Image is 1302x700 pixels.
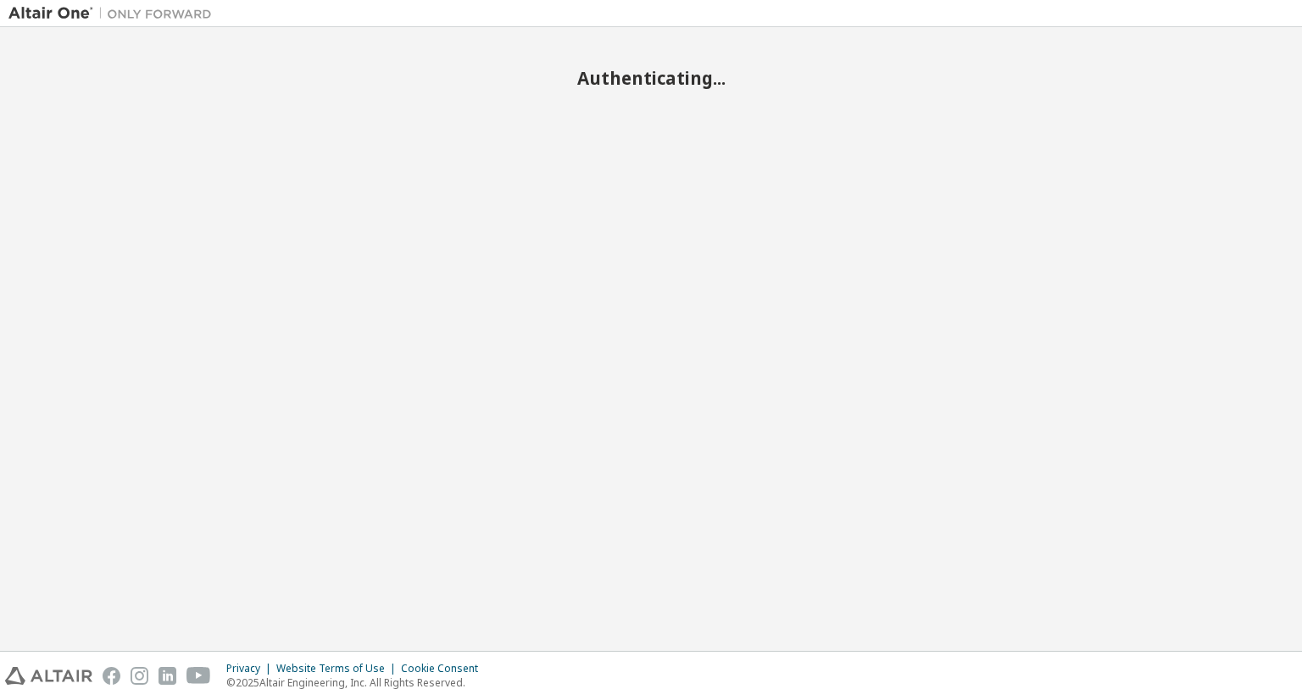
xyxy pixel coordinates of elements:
[8,67,1294,89] h2: Authenticating...
[276,662,401,675] div: Website Terms of Use
[131,667,148,685] img: instagram.svg
[8,5,220,22] img: Altair One
[5,667,92,685] img: altair_logo.svg
[226,675,488,690] p: © 2025 Altair Engineering, Inc. All Rights Reserved.
[103,667,120,685] img: facebook.svg
[226,662,276,675] div: Privacy
[401,662,488,675] div: Cookie Consent
[186,667,211,685] img: youtube.svg
[159,667,176,685] img: linkedin.svg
